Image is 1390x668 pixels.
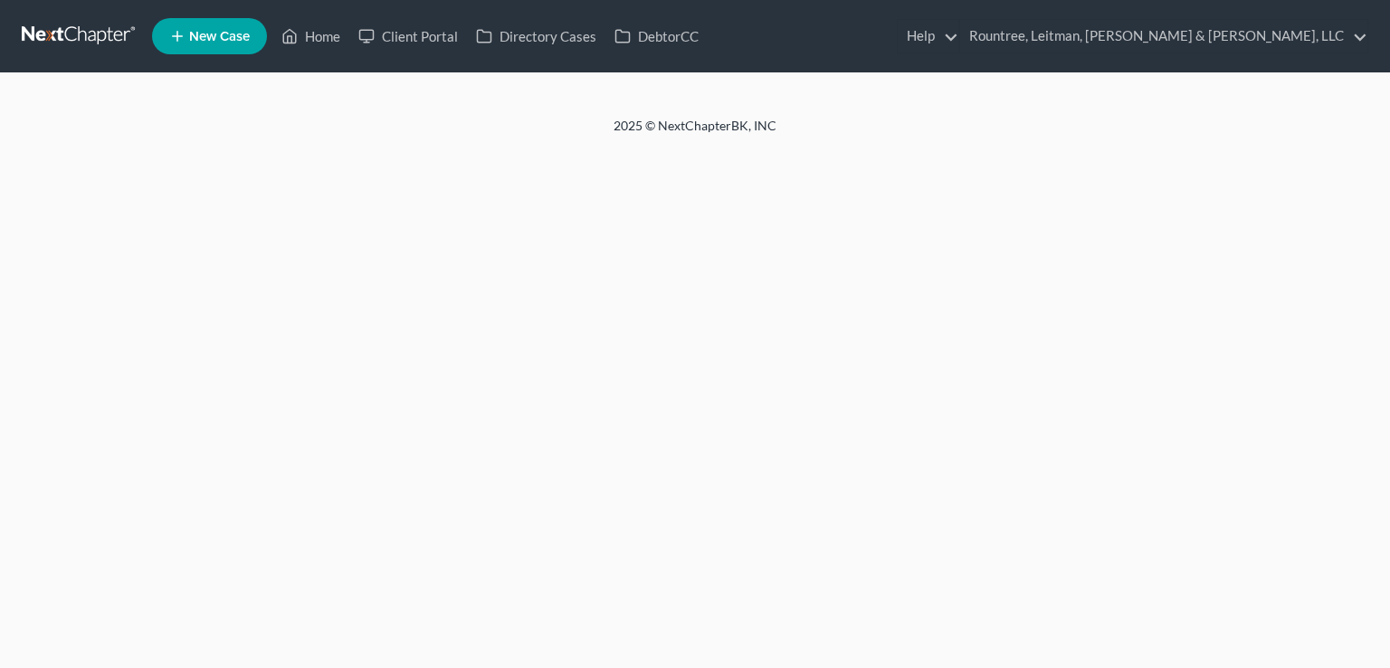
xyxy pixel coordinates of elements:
div: 2025 © NextChapterBK, INC [179,117,1211,149]
a: Rountree, Leitman, [PERSON_NAME] & [PERSON_NAME], LLC [960,20,1367,52]
new-legal-case-button: New Case [152,18,267,54]
a: Client Portal [349,20,467,52]
a: Directory Cases [467,20,605,52]
a: Help [898,20,958,52]
a: Home [272,20,349,52]
a: DebtorCC [605,20,708,52]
